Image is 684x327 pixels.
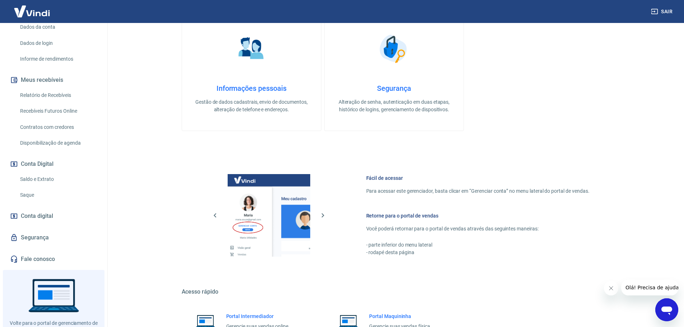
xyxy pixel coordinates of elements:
[655,298,678,321] iframe: Botão para abrir a janela de mensagens
[366,187,590,195] p: Para acessar este gerenciador, basta clicar em “Gerenciar conta” no menu lateral do portal de ven...
[336,98,452,113] p: Alteração de senha, autenticação em duas etapas, histórico de logins, gerenciamento de dispositivos.
[17,120,99,135] a: Contratos com credores
[366,174,590,182] h6: Fácil de acessar
[228,174,310,257] img: Imagem da dashboard mostrando o botão de gerenciar conta na sidebar no lado esquerdo
[376,31,412,67] img: Segurança
[194,98,310,113] p: Gestão de dados cadastrais, envio de documentos, alteração de telefone e endereços.
[194,84,310,93] h4: Informações pessoais
[366,212,590,219] h6: Retorne para o portal de vendas
[17,52,99,66] a: Informe de rendimentos
[17,188,99,202] a: Saque
[17,20,99,34] a: Dados da conta
[604,281,618,295] iframe: Fechar mensagem
[233,31,269,67] img: Informações pessoais
[21,211,53,221] span: Conta digital
[17,36,99,51] a: Dados de login
[336,84,452,93] h4: Segurança
[9,230,99,246] a: Segurança
[17,136,99,150] a: Disponibilização de agenda
[9,72,99,88] button: Meus recebíveis
[182,288,607,295] h5: Acesso rápido
[9,0,55,22] img: Vindi
[17,172,99,187] a: Saldo e Extrato
[9,251,99,267] a: Fale conosco
[182,13,321,131] a: Informações pessoaisInformações pessoaisGestão de dados cadastrais, envio de documentos, alteraçã...
[17,104,99,118] a: Recebíveis Futuros Online
[650,5,675,18] button: Sair
[366,225,590,233] p: Você poderá retornar para o portal de vendas através das seguintes maneiras:
[366,241,590,249] p: - parte inferior do menu lateral
[9,156,99,172] button: Conta Digital
[4,5,60,11] span: Olá! Precisa de ajuda?
[17,88,99,103] a: Relatório de Recebíveis
[366,249,590,256] p: - rodapé desta página
[324,13,464,131] a: SegurançaSegurançaAlteração de senha, autenticação em duas etapas, histórico de logins, gerenciam...
[9,208,99,224] a: Conta digital
[226,313,290,320] h6: Portal Intermediador
[621,280,678,295] iframe: Mensagem da empresa
[369,313,432,320] h6: Portal Maquininha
